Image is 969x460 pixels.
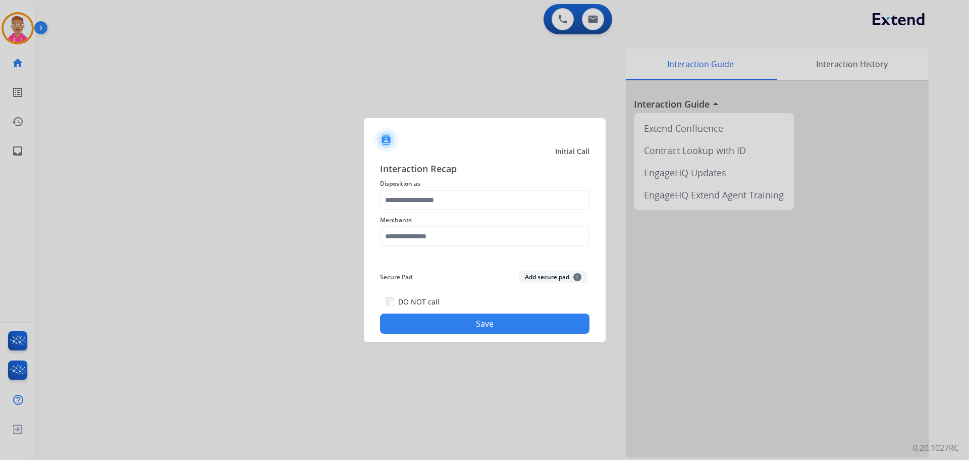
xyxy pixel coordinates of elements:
span: Merchants [380,214,589,226]
label: DO NOT call [398,297,440,307]
span: Initial Call [555,146,589,157]
img: contactIcon [374,128,398,152]
button: Save [380,314,589,334]
span: + [573,273,581,281]
span: Interaction Recap [380,162,589,178]
span: Secure Pad [380,271,412,283]
p: 0.20.1027RC [913,442,959,454]
span: Disposition as [380,178,589,190]
button: Add secure pad+ [519,271,587,283]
